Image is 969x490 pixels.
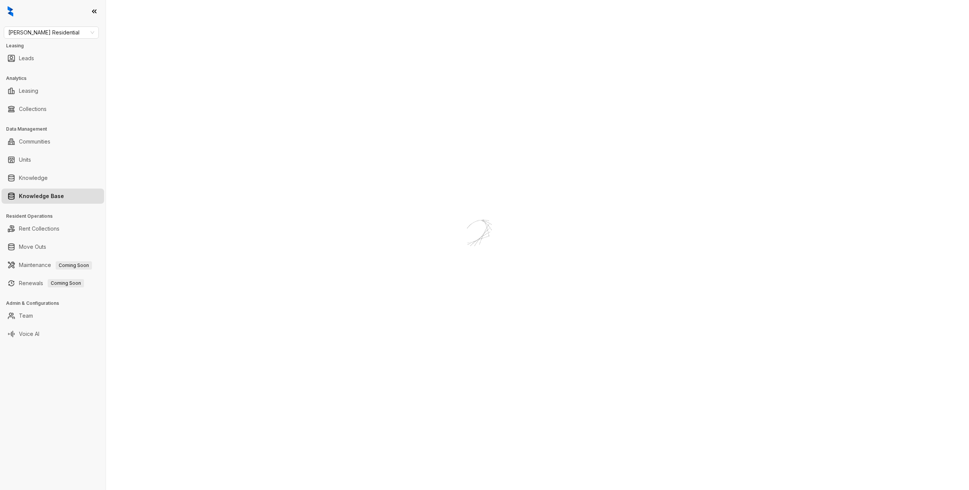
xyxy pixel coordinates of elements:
[48,279,84,287] span: Coming Soon
[2,101,104,117] li: Collections
[2,257,104,273] li: Maintenance
[2,239,104,254] li: Move Outs
[19,51,34,66] a: Leads
[19,308,33,323] a: Team
[8,6,13,17] img: logo
[2,326,104,342] li: Voice AI
[6,213,106,220] h3: Resident Operations
[2,170,104,186] li: Knowledge
[56,261,92,270] span: Coming Soon
[2,308,104,323] li: Team
[19,134,50,149] a: Communities
[2,134,104,149] li: Communities
[6,75,106,82] h3: Analytics
[2,83,104,98] li: Leasing
[19,221,59,236] a: Rent Collections
[19,101,47,117] a: Collections
[447,203,522,279] img: Loader
[2,189,104,204] li: Knowledge Base
[19,170,48,186] a: Knowledge
[6,42,106,49] h3: Leasing
[471,279,498,287] div: Loading...
[19,189,64,204] a: Knowledge Base
[2,276,104,291] li: Renewals
[19,276,84,291] a: RenewalsComing Soon
[2,221,104,236] li: Rent Collections
[19,326,39,342] a: Voice AI
[6,126,106,133] h3: Data Management
[8,27,94,38] span: Griffis Residential
[19,239,46,254] a: Move Outs
[2,152,104,167] li: Units
[19,152,31,167] a: Units
[6,300,106,307] h3: Admin & Configurations
[2,51,104,66] li: Leads
[19,83,38,98] a: Leasing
